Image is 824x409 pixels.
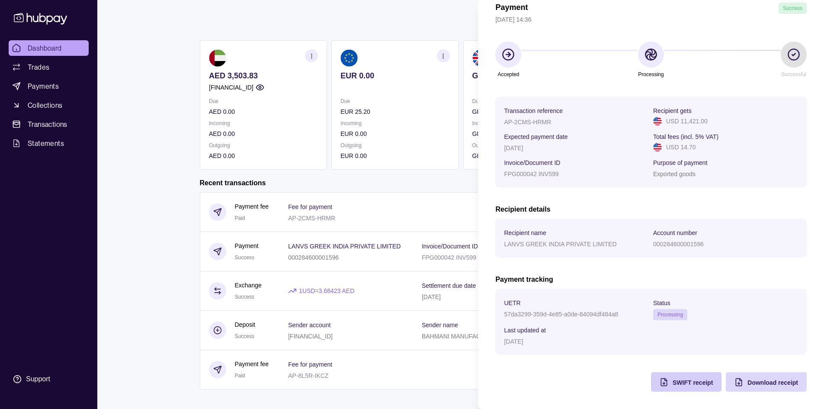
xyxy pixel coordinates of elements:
img: us [653,143,662,151]
p: Recipient gets [653,107,692,114]
img: us [653,117,662,126]
p: UETR [504,300,520,306]
p: LANVS GREEK INDIA PRIVATE LIMITED [504,241,616,248]
p: FPG000042 INV599 [504,171,558,177]
p: 000284600001596 [653,241,704,248]
h2: Recipient details [495,205,807,214]
h1: Payment [495,3,528,14]
p: Status [653,300,670,306]
p: Recipient name [504,229,546,236]
p: Last updated at [504,327,546,334]
p: 57da3299-359d-4e85-a0de-84094df484a8 [504,311,618,318]
span: Success [783,5,802,11]
p: Transaction reference [504,107,563,114]
h2: Payment tracking [495,275,807,284]
p: USD 11,421.00 [666,116,708,126]
p: Successful [781,70,806,79]
p: [DATE] [504,145,523,151]
span: Processing [657,312,683,318]
p: Processing [638,70,664,79]
span: Download receipt [747,379,798,386]
span: SWIFT receipt [673,379,713,386]
p: Invoice/Document ID [504,159,560,166]
p: USD 14.70 [666,142,696,152]
p: [DATE] 14:36 [495,15,807,24]
button: SWIFT receipt [651,372,721,392]
p: Exported goods [653,171,696,177]
p: Accepted [497,70,519,79]
p: AP-2CMS-HRMR [504,119,551,126]
p: Purpose of payment [653,159,707,166]
p: Account number [653,229,697,236]
p: [DATE] [504,338,523,345]
button: Download receipt [726,372,807,392]
p: Total fees (incl. 5% VAT) [653,133,718,140]
p: Expected payment date [504,133,568,140]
